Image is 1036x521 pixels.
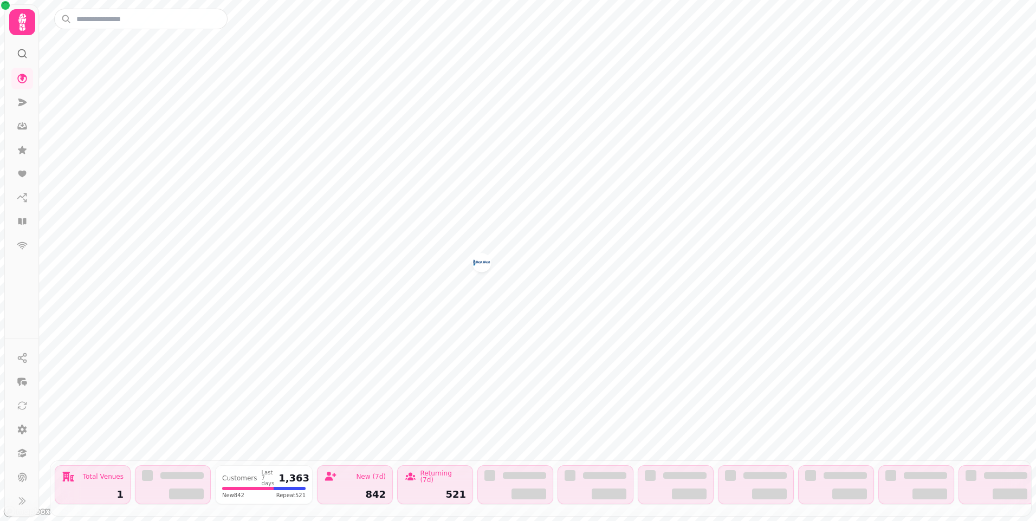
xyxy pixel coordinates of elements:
[356,473,386,480] div: New (7d)
[473,254,490,271] button: Best Western Palace Hotel & Casino venue - 83942
[262,470,275,486] div: Last 7 days
[222,475,257,481] div: Customers
[324,490,386,499] div: 842
[473,254,490,275] div: Map marker
[279,473,309,483] div: 1,363
[222,491,244,499] span: New 842
[420,470,466,483] div: Returning (7d)
[276,491,306,499] span: Repeat 521
[62,490,124,499] div: 1
[404,490,466,499] div: 521
[83,473,124,480] div: Total Venues
[3,505,51,518] a: Mapbox logo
